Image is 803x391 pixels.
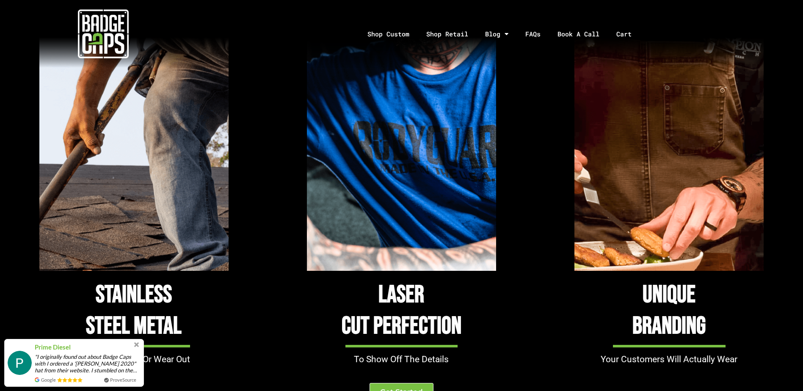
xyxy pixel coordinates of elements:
[549,12,608,56] a: Book A Call
[78,8,129,59] img: badgecaps white logo with green acccent
[540,354,799,365] p: Your Customers Will Actually Wear
[35,377,39,382] img: provesource review source
[761,350,803,391] iframe: Chat Widget
[517,12,549,56] a: FAQs
[41,376,56,383] span: Google
[35,342,71,352] span: Prime Diesel
[535,279,803,342] h3: Unique Branding
[206,12,803,56] nav: Menu
[608,12,651,56] a: Cart
[8,351,32,375] img: provesource social proof notification image
[477,12,517,56] a: Blog
[268,279,535,342] h3: Laser Cut Perfection
[359,12,418,56] a: Shop Custom
[35,353,141,374] span: "I originally found out about Badge Caps with I ordered a '[PERSON_NAME] 2020" hat from their web...
[418,12,477,56] a: Shop Retail
[110,376,136,383] a: ProveSource
[272,354,531,365] p: To Show Off The Details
